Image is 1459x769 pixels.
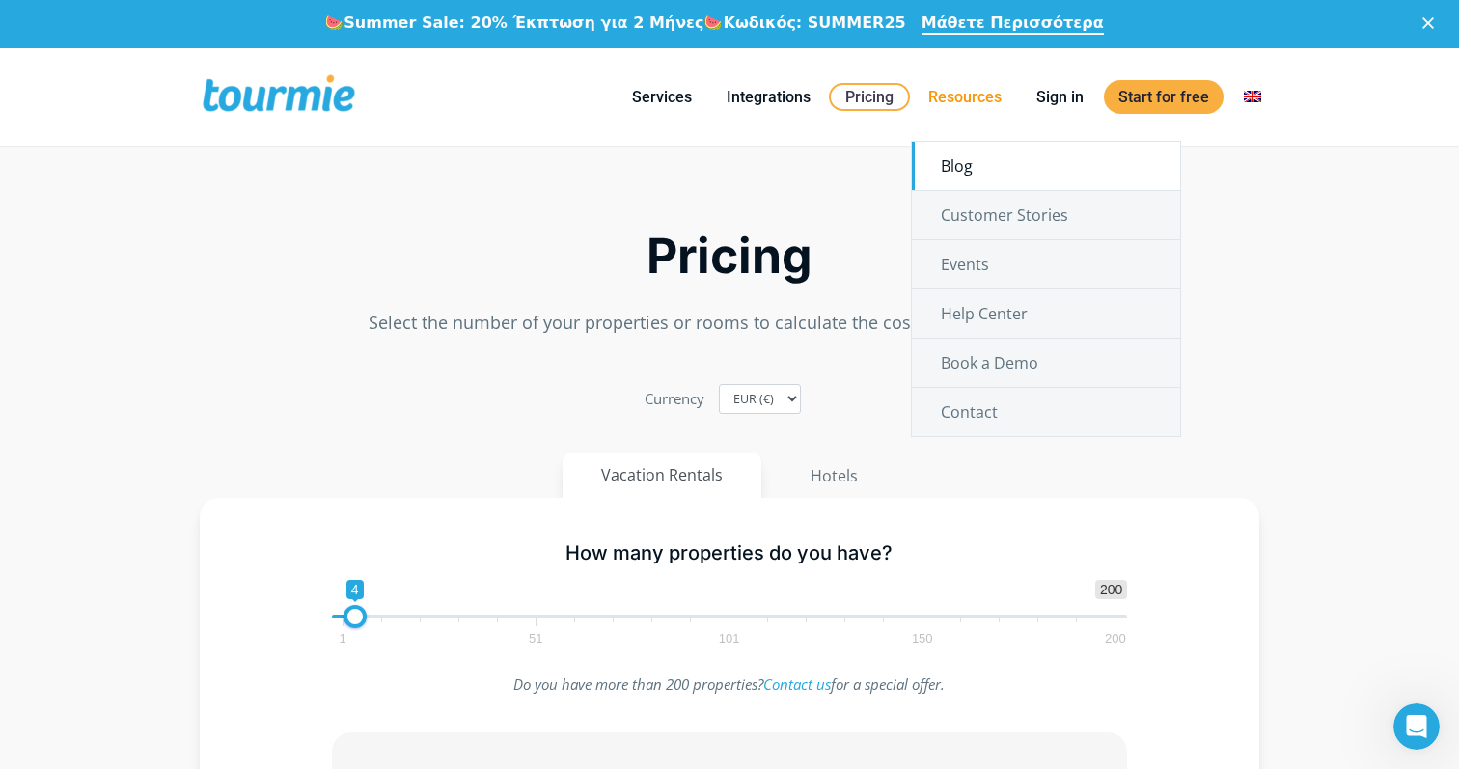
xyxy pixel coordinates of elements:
[829,83,910,111] a: Pricing
[336,634,348,643] span: 1
[1393,703,1440,750] iframe: Intercom live chat
[1095,580,1127,599] span: 200
[771,453,897,499] button: Hotels
[723,14,905,32] b: Κωδικός: SUMMER25
[914,85,1016,109] a: Resources
[346,580,364,599] span: 4
[912,289,1180,338] a: Help Center
[526,634,545,643] span: 51
[332,672,1128,698] p: Do you have more than 200 properties? for a special offer.
[324,14,905,33] div: 🍉 🍉
[912,240,1180,288] a: Events
[200,233,1259,279] h2: Pricing
[645,386,704,412] label: Currency
[1104,80,1224,114] a: Start for free
[716,634,743,643] span: 101
[332,541,1128,565] h5: How many properties do you have?
[912,339,1180,387] a: Book a Demo
[922,14,1104,35] a: Μάθετε Περισσότερα
[763,674,831,694] a: Contact us
[912,191,1180,239] a: Customer Stories
[712,85,825,109] a: Integrations
[912,388,1180,436] a: Contact
[1102,634,1129,643] span: 200
[912,142,1180,190] a: Blog
[200,310,1259,336] p: Select the number of your properties or rooms to calculate the cost of your subscription.
[618,85,706,109] a: Services
[1022,85,1098,109] a: Sign in
[909,634,936,643] span: 150
[344,14,703,32] b: Summer Sale: 20% Έκπτωση για 2 Μήνες
[563,453,761,498] button: Vacation Rentals
[1422,17,1442,29] div: Κλείσιμο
